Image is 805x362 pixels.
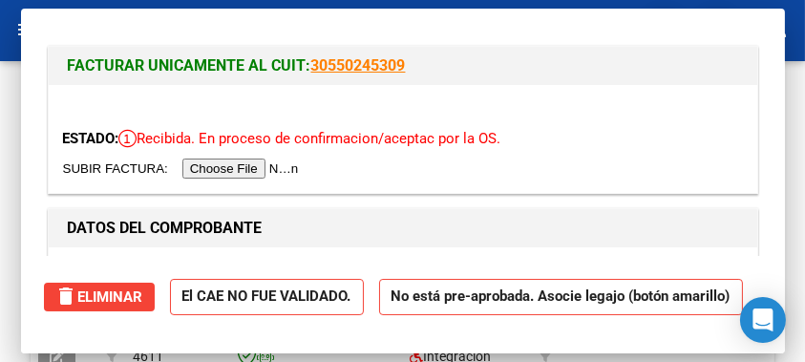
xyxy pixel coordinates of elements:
[119,130,501,147] span: Recibida. En proceso de confirmacion/aceptac por la OS.
[68,219,263,237] strong: DATOS DEL COMPROBANTE
[68,56,311,75] span: FACTURAR UNICAMENTE AL CUIT:
[170,279,364,316] strong: El CAE NO FUE VALIDADO.
[55,288,143,306] span: Eliminar
[311,56,406,75] a: 30550245309
[740,297,786,343] div: Open Intercom Messenger
[44,283,155,311] button: Eliminar
[15,18,38,41] mat-icon: menu
[566,339,668,354] span: [PERSON_NAME]
[55,285,78,308] mat-icon: delete
[63,130,119,147] span: ESTADO:
[379,279,743,316] strong: No está pre-aprobada. Asocie legajo (botón amarillo)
